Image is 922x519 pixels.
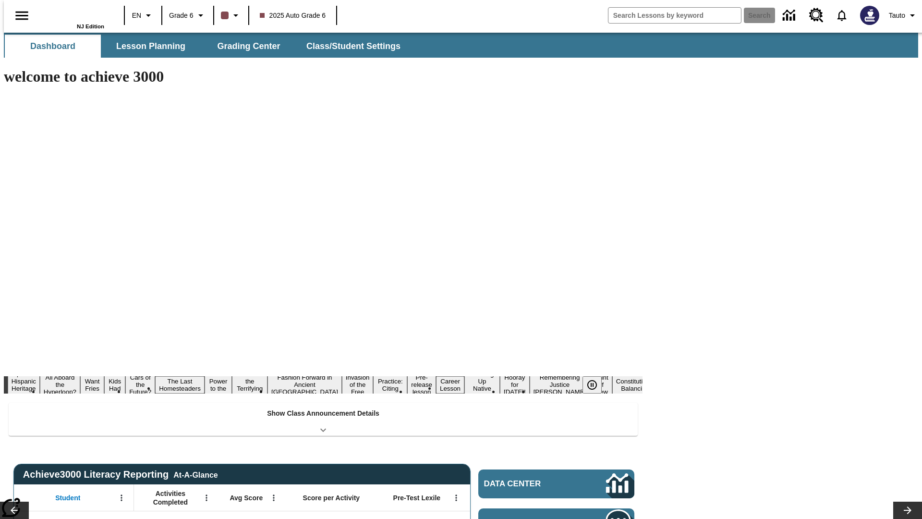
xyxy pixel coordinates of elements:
button: Slide 9 Fashion Forward in Ancient Rome [267,372,342,397]
button: Open Menu [199,491,214,505]
span: Tauto [889,11,905,21]
button: Slide 16 Remembering Justice O'Connor [530,372,590,397]
button: Pause [582,376,602,394]
div: Show Class Announcement Details [9,403,638,436]
button: Select a new avatar [854,3,885,28]
div: SubNavbar [4,33,918,58]
div: SubNavbar [4,35,409,58]
button: Slide 1 ¡Viva Hispanic Heritage Month! [8,369,40,401]
div: At-A-Glance [173,469,218,480]
a: Resource Center, Will open in new tab [803,2,829,28]
button: Class color is dark brown. Change class color [217,7,245,24]
span: Activities Completed [139,489,202,507]
button: Slide 4 Dirty Jobs Kids Had To Do [104,362,125,408]
a: Data Center [478,470,634,498]
span: Achieve3000 Literacy Reporting [23,469,218,480]
a: Data Center [777,2,803,29]
button: Open Menu [267,491,281,505]
span: EN [132,11,141,21]
p: Show Class Announcement Details [267,408,379,419]
h1: welcome to achieve 3000 [4,68,643,86]
input: search field [608,8,741,23]
button: Slide 7 Solar Power to the People [205,369,232,401]
button: Grade: Grade 6, Select a grade [165,7,210,24]
span: NJ Edition [77,24,104,29]
button: Lesson carousel, Next [893,502,922,519]
span: Score per Activity [303,494,360,502]
button: Open Menu [449,491,463,505]
button: Slide 6 The Last Homesteaders [155,376,205,394]
button: Open Menu [114,491,129,505]
button: Slide 3 Do You Want Fries With That? [80,362,104,408]
button: Slide 12 Pre-release lesson [407,372,436,397]
button: Lesson Planning [103,35,199,58]
button: Open side menu [8,1,36,30]
img: Avatar [860,6,879,25]
button: Dashboard [5,35,101,58]
button: Grading Center [201,35,297,58]
a: Notifications [829,3,854,28]
span: 2025 Auto Grade 6 [260,11,326,21]
button: Slide 13 Career Lesson [436,376,464,394]
button: Slide 8 Attack of the Terrifying Tomatoes [232,369,267,401]
span: Grade 6 [169,11,194,21]
button: Slide 10 The Invasion of the Free CD [342,365,374,404]
button: Slide 5 Cars of the Future? [125,372,155,397]
span: Avg Score [230,494,263,502]
div: Pause [582,376,611,394]
button: Slide 18 The Constitution's Balancing Act [612,369,658,401]
button: Slide 2 All Aboard the Hyperloop? [40,372,80,397]
button: Language: EN, Select a language [128,7,158,24]
div: Home [42,3,104,29]
span: Pre-Test Lexile [393,494,441,502]
button: Slide 15 Hooray for Constitution Day! [500,372,530,397]
span: Data Center [484,479,574,489]
button: Class/Student Settings [299,35,408,58]
button: Slide 11 Mixed Practice: Citing Evidence [373,369,407,401]
button: Profile/Settings [885,7,922,24]
a: Home [42,4,104,24]
button: Slide 14 Cooking Up Native Traditions [464,369,500,401]
span: Student [55,494,80,502]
